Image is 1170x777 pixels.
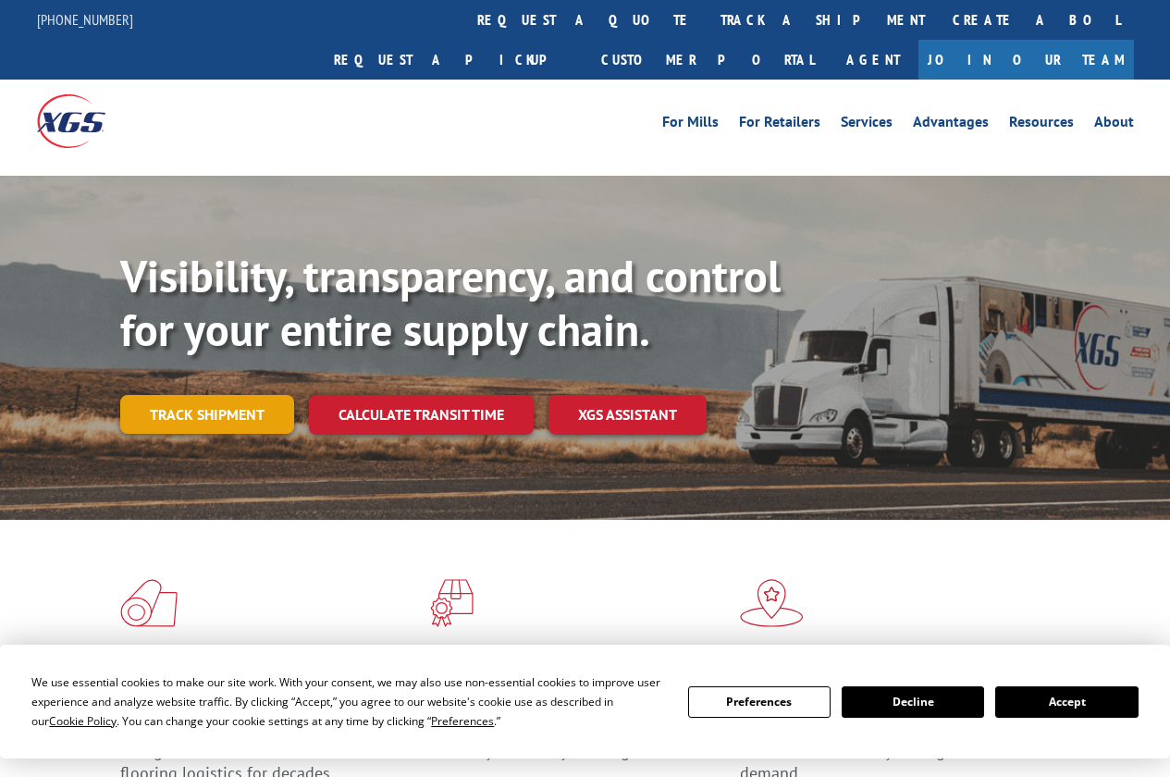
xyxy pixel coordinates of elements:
a: [PHONE_NUMBER] [37,10,133,29]
a: Agent [828,40,918,80]
a: Services [841,115,893,135]
button: Preferences [688,686,831,718]
a: Track shipment [120,395,294,434]
div: We use essential cookies to make our site work. With your consent, we may also use non-essential ... [31,672,665,731]
b: Visibility, transparency, and control for your entire supply chain. [120,247,781,358]
a: XGS ASSISTANT [548,395,707,435]
a: For Retailers [739,115,820,135]
a: Request a pickup [320,40,587,80]
a: Advantages [913,115,989,135]
button: Accept [995,686,1138,718]
a: Calculate transit time [309,395,534,435]
a: Customer Portal [587,40,828,80]
a: Resources [1009,115,1074,135]
img: xgs-icon-total-supply-chain-intelligence-red [120,579,178,627]
img: xgs-icon-flagship-distribution-model-red [740,579,804,627]
a: For Mills [662,115,719,135]
span: Cookie Policy [49,713,117,729]
a: Join Our Team [918,40,1134,80]
img: xgs-icon-focused-on-flooring-red [430,579,474,627]
h1: Flagship Distribution Model [740,642,1036,718]
span: Preferences [431,713,494,729]
button: Decline [842,686,984,718]
a: About [1094,115,1134,135]
h1: Flooring Logistics Solutions [120,642,416,718]
h1: Specialized Freight Experts [430,642,726,696]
